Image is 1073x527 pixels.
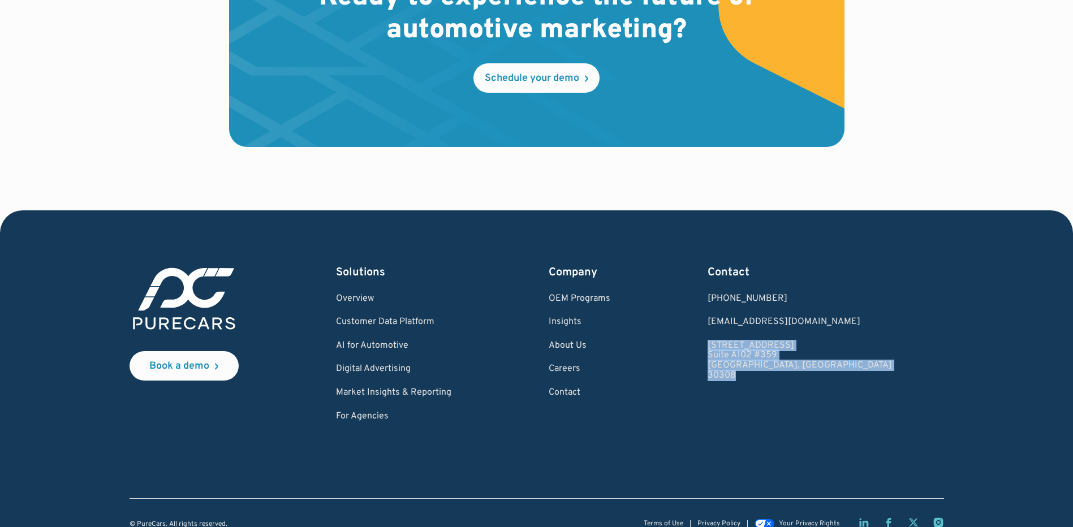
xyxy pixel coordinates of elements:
[549,265,610,280] div: Company
[549,317,610,327] a: Insights
[708,341,892,381] a: [STREET_ADDRESS]Suite A102 #359[GEOGRAPHIC_DATA], [GEOGRAPHIC_DATA]30308
[549,388,610,398] a: Contact
[336,294,451,304] a: Overview
[336,412,451,422] a: For Agencies
[130,351,239,381] a: Book a demo
[336,388,451,398] a: Market Insights & Reporting
[130,265,239,333] img: purecars logo
[336,317,451,327] a: Customer Data Platform
[336,341,451,351] a: AI for Automotive
[549,294,610,304] a: OEM Programs
[549,364,610,374] a: Careers
[473,63,600,93] a: Schedule your demo
[149,361,209,372] div: Book a demo
[708,317,892,327] a: Email us
[485,74,579,84] div: Schedule your demo
[336,265,451,280] div: Solutions
[708,294,892,304] div: [PHONE_NUMBER]
[336,364,451,374] a: Digital Advertising
[549,341,610,351] a: About Us
[708,265,892,280] div: Contact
